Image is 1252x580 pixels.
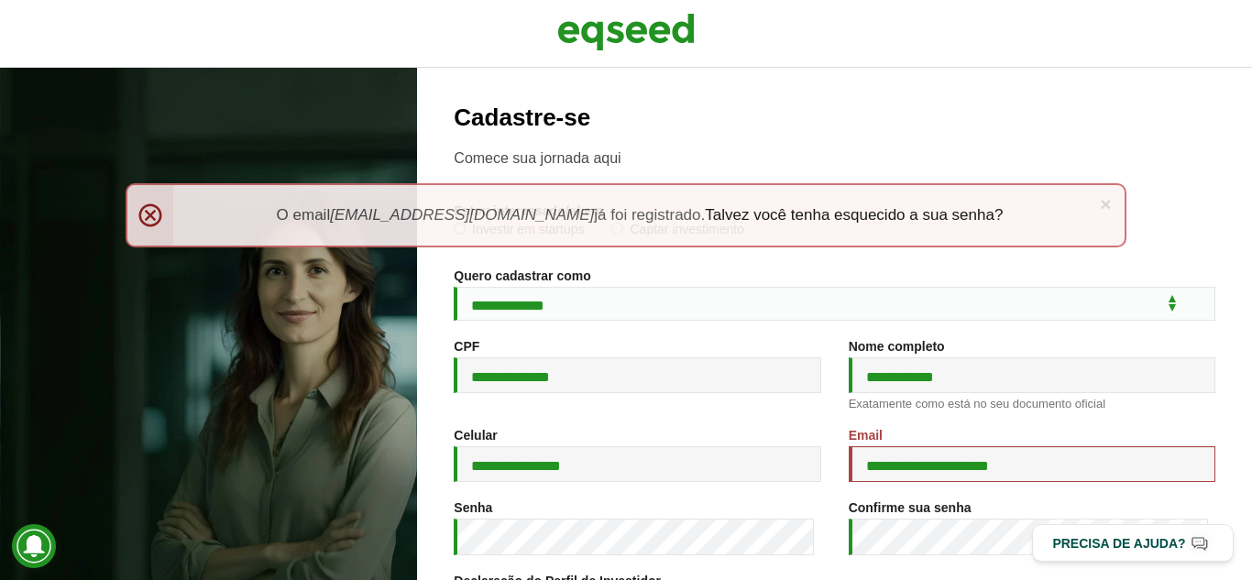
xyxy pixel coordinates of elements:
[849,340,945,353] label: Nome completo
[330,206,594,224] em: [EMAIL_ADDRESS][DOMAIN_NAME]
[454,429,497,442] label: Celular
[849,501,972,514] label: Confirme sua senha
[705,207,1003,223] a: Talvez você tenha esquecido a sua senha?
[454,340,479,353] label: CPF
[454,501,492,514] label: Senha
[126,183,1127,247] div: O email já foi registrado.
[557,9,695,55] img: EqSeed Logo
[849,429,883,442] label: Email
[454,149,1215,167] p: Comece sua jornada aqui
[454,104,1215,131] h2: Cadastre-se
[849,398,1215,410] div: Exatamente como está no seu documento oficial
[1100,194,1111,213] a: ×
[454,269,590,282] label: Quero cadastrar como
